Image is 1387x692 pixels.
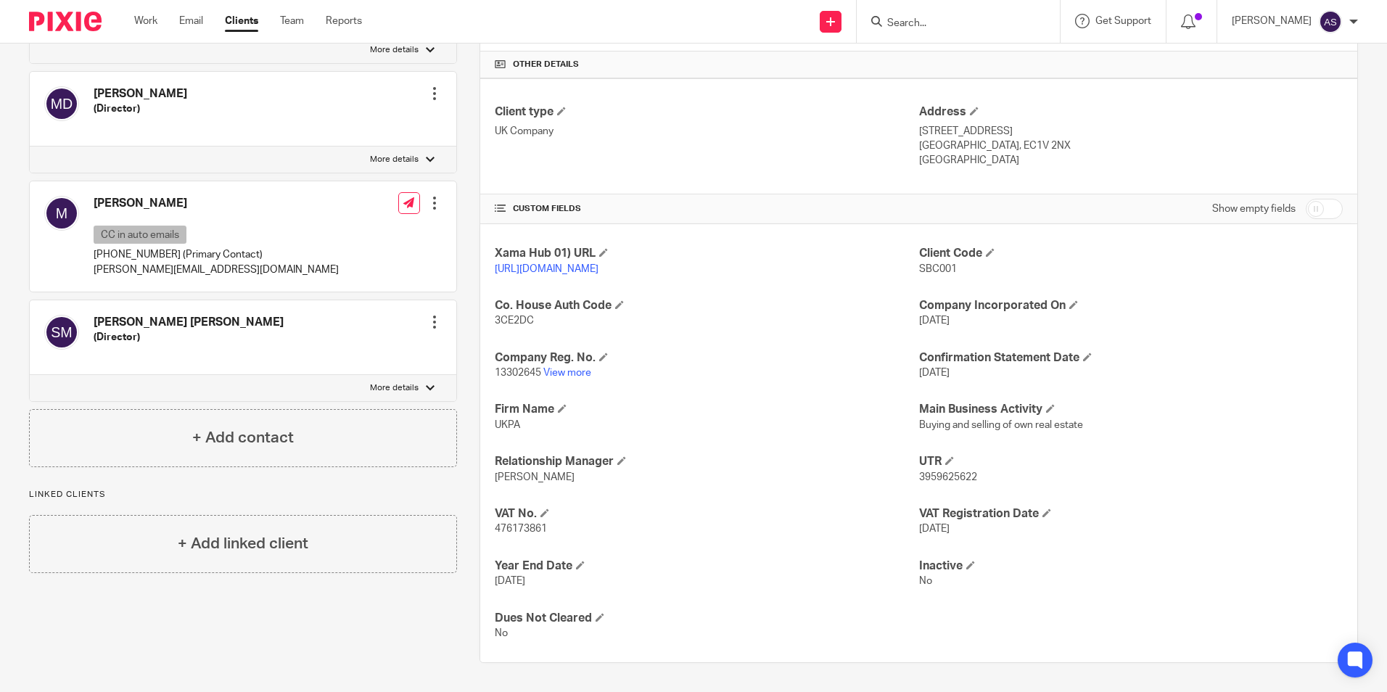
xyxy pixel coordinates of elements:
[1095,16,1151,26] span: Get Support
[326,14,362,28] a: Reports
[919,316,950,326] span: [DATE]
[495,316,534,326] span: 3CE2DC
[178,532,308,555] h4: + Add linked client
[495,368,541,378] span: 13302645
[495,559,918,574] h4: Year End Date
[919,420,1083,430] span: Buying and selling of own real estate
[225,14,258,28] a: Clients
[94,315,284,330] h4: [PERSON_NAME] [PERSON_NAME]
[919,576,932,586] span: No
[513,59,579,70] span: Other details
[495,472,575,482] span: [PERSON_NAME]
[919,368,950,378] span: [DATE]
[495,124,918,139] p: UK Company
[919,350,1343,366] h4: Confirmation Statement Date
[919,506,1343,522] h4: VAT Registration Date
[495,246,918,261] h4: Xama Hub 01) URL
[495,203,918,215] h4: CUSTOM FIELDS
[495,104,918,120] h4: Client type
[370,44,419,56] p: More details
[94,196,339,211] h4: [PERSON_NAME]
[919,264,957,274] span: SBC001
[495,402,918,417] h4: Firm Name
[370,154,419,165] p: More details
[29,12,102,31] img: Pixie
[44,196,79,231] img: svg%3E
[94,263,339,277] p: [PERSON_NAME][EMAIL_ADDRESS][DOMAIN_NAME]
[1212,202,1296,216] label: Show empty fields
[495,350,918,366] h4: Company Reg. No.
[94,330,284,345] h5: (Director)
[919,124,1343,139] p: [STREET_ADDRESS]
[495,420,520,430] span: UKPA
[919,559,1343,574] h4: Inactive
[370,382,419,394] p: More details
[919,153,1343,168] p: [GEOGRAPHIC_DATA]
[919,472,977,482] span: 3959625622
[94,226,186,244] p: CC in auto emails
[919,139,1343,153] p: [GEOGRAPHIC_DATA], EC1V 2NX
[919,454,1343,469] h4: UTR
[495,506,918,522] h4: VAT No.
[919,402,1343,417] h4: Main Business Activity
[280,14,304,28] a: Team
[543,368,591,378] a: View more
[94,247,339,262] p: [PHONE_NUMBER] (Primary Contact)
[495,298,918,313] h4: Co. House Auth Code
[94,86,187,102] h4: [PERSON_NAME]
[94,102,187,116] h5: (Director)
[44,315,79,350] img: svg%3E
[495,628,508,638] span: No
[134,14,157,28] a: Work
[1319,10,1342,33] img: svg%3E
[44,86,79,121] img: svg%3E
[495,264,598,274] a: [URL][DOMAIN_NAME]
[495,611,918,626] h4: Dues Not Cleared
[29,489,457,501] p: Linked clients
[495,524,547,534] span: 476173861
[495,454,918,469] h4: Relationship Manager
[179,14,203,28] a: Email
[1232,14,1312,28] p: [PERSON_NAME]
[919,104,1343,120] h4: Address
[919,246,1343,261] h4: Client Code
[919,298,1343,313] h4: Company Incorporated On
[495,576,525,586] span: [DATE]
[919,524,950,534] span: [DATE]
[886,17,1016,30] input: Search
[192,427,294,449] h4: + Add contact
